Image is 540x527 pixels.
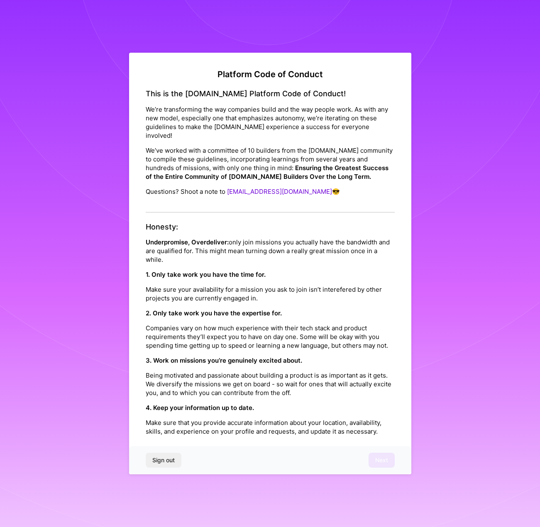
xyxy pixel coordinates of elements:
[152,456,175,464] span: Sign out
[146,418,395,436] p: Make sure that you provide accurate information about your location, availability, skills, and ex...
[146,238,229,246] strong: Underpromise, Overdeliver:
[146,69,395,79] h2: Platform Code of Conduct
[146,187,395,196] p: Questions? Shoot a note to 😎
[146,238,395,264] p: only join missions you actually have the bandwidth and are qualified for. This might mean turning...
[146,453,181,468] button: Sign out
[146,89,395,98] h4: This is the [DOMAIN_NAME] Platform Code of Conduct!
[146,105,395,140] p: We’re transforming the way companies build and the way people work. As with any new model, especi...
[146,404,254,412] strong: 4. Keep your information up to date.
[146,285,395,303] p: Make sure your availability for a mission you ask to join isn’t interefered by other projects you...
[146,356,302,364] strong: 3. Work on missions you’re genuinely excited about.
[146,309,282,317] strong: 2. Only take work you have the expertise for.
[146,324,395,350] p: Companies vary on how much experience with their tech stack and product requirements they’ll expe...
[146,146,395,181] p: We’ve worked with a committee of 10 builders from the [DOMAIN_NAME] community to compile these gu...
[146,164,389,181] strong: Ensuring the Greatest Success of the Entire Community of [DOMAIN_NAME] Builders Over the Long Term.
[146,371,395,397] p: Being motivated and passionate about building a product is as important as it gets. We diversify ...
[227,188,332,195] a: [EMAIL_ADDRESS][DOMAIN_NAME]
[146,222,395,232] h4: Honesty:
[146,271,266,278] strong: 1. Only take work you have the time for.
